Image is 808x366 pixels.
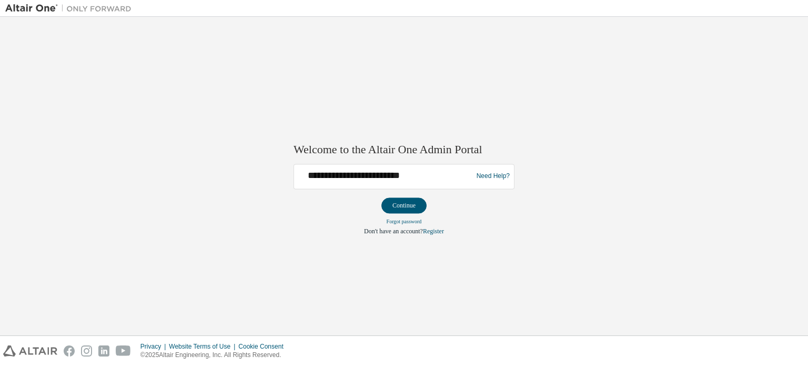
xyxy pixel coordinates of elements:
a: Register [423,227,444,235]
img: altair_logo.svg [3,345,57,357]
h2: Welcome to the Altair One Admin Portal [294,143,514,157]
img: youtube.svg [116,345,131,357]
img: linkedin.svg [98,345,109,357]
img: instagram.svg [81,345,92,357]
div: Cookie Consent [238,342,289,351]
img: facebook.svg [64,345,75,357]
a: Forgot password [387,219,422,224]
a: Need Help? [477,176,510,177]
div: Website Terms of Use [169,342,238,351]
button: Continue [381,197,427,213]
img: Altair One [5,3,137,14]
p: © 2025 Altair Engineering, Inc. All Rights Reserved. [140,351,290,360]
div: Privacy [140,342,169,351]
span: Don't have an account? [364,227,423,235]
